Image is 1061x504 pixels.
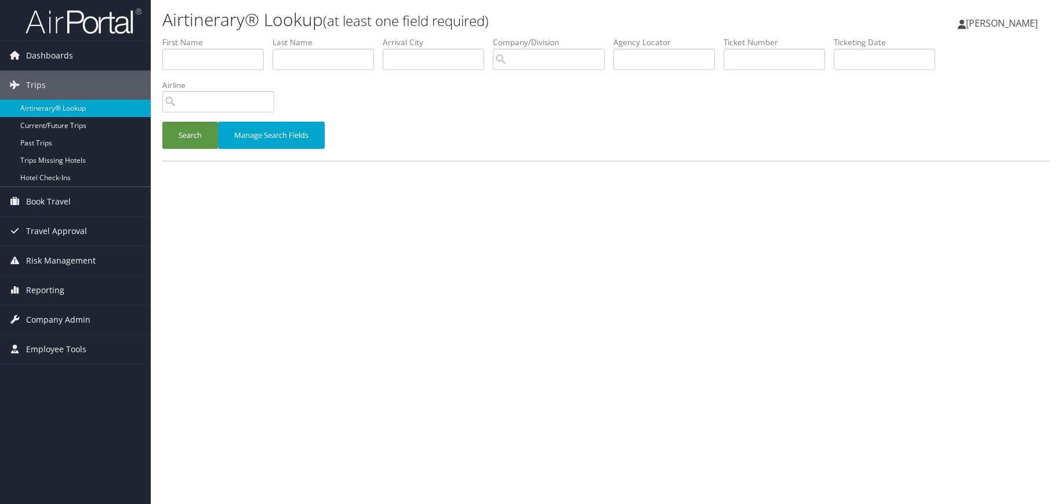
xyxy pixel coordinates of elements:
span: [PERSON_NAME] [966,17,1038,30]
label: Company/Division [493,36,613,48]
a: [PERSON_NAME] [958,6,1049,41]
span: Reporting [26,276,64,305]
label: Ticket Number [724,36,834,48]
label: Last Name [272,36,383,48]
label: Arrival City [383,36,493,48]
span: Company Admin [26,305,90,334]
span: Employee Tools [26,335,86,364]
label: Agency Locator [613,36,724,48]
span: Risk Management [26,246,96,275]
button: Manage Search Fields [218,122,325,149]
span: Travel Approval [26,217,87,246]
span: Trips [26,71,46,100]
h1: Airtinerary® Lookup [162,8,754,32]
span: Book Travel [26,187,71,216]
button: Search [162,122,218,149]
label: First Name [162,36,272,48]
span: Dashboards [26,41,73,70]
label: Ticketing Date [834,36,944,48]
img: airportal-logo.png [26,8,141,35]
label: Airline [162,79,283,91]
small: (at least one field required) [323,11,489,30]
